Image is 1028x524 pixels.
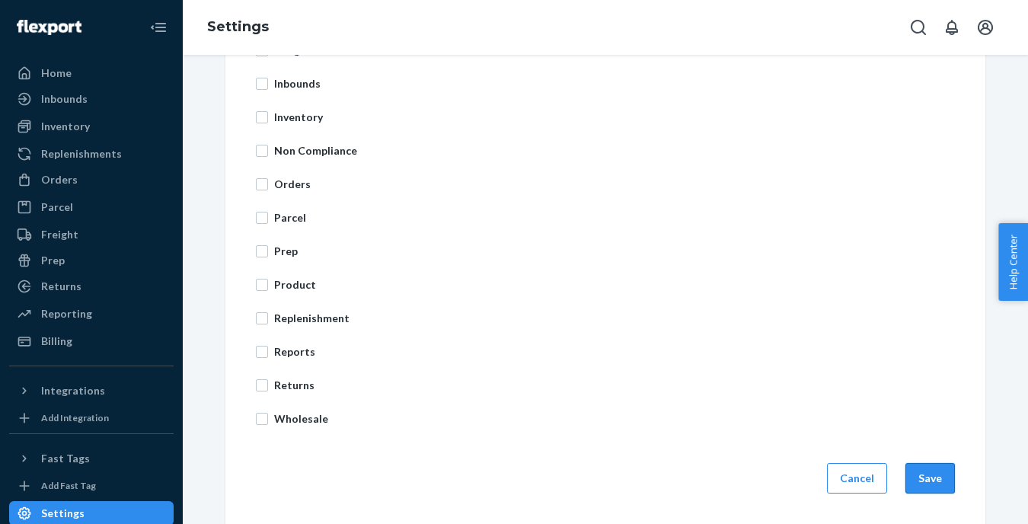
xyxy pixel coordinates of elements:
p: Orders [274,177,955,192]
a: Home [9,61,174,85]
a: Orders [9,168,174,192]
a: Settings [207,18,269,35]
div: Integrations [41,383,105,398]
button: Cancel [827,463,887,494]
img: Flexport logo [17,20,81,35]
p: Inbounds [274,76,955,91]
input: Inbounds [256,78,268,90]
a: Reporting [9,302,174,326]
button: Save [905,463,955,494]
p: Product [274,277,955,292]
p: Non Compliance [274,143,955,158]
div: Replenishments [41,146,122,161]
button: Integrations [9,379,174,403]
button: Help Center [998,223,1028,301]
p: Wholesale [274,411,955,427]
div: Add Fast Tag [41,479,96,492]
button: Open notifications [937,12,967,43]
input: Orders [256,178,268,190]
input: Reports [256,346,268,358]
input: Prep [256,245,268,257]
a: Billing [9,329,174,353]
p: Inventory [274,110,955,125]
a: Add Integration [9,409,174,427]
p: Replenishment [274,311,955,326]
input: Wholesale [256,413,268,425]
div: Billing [41,334,72,349]
div: Freight [41,227,78,242]
p: Reports [274,344,955,359]
div: Home [41,65,72,81]
button: Fast Tags [9,446,174,471]
input: Non Compliance [256,145,268,157]
div: Prep [41,253,65,268]
div: Settings [41,506,85,521]
a: Parcel [9,195,174,219]
div: Inbounds [41,91,88,107]
div: Inventory [41,119,90,134]
input: Inventory [256,111,268,123]
button: Open Search Box [903,12,934,43]
input: Replenishment [256,312,268,324]
div: Orders [41,172,78,187]
p: Prep [274,244,955,259]
a: Prep [9,248,174,273]
div: Fast Tags [41,451,90,466]
input: Returns [256,379,268,391]
div: Add Integration [41,411,109,424]
div: Parcel [41,200,73,215]
a: Add Fast Tag [9,477,174,495]
input: Parcel [256,212,268,224]
div: Reporting [41,306,92,321]
input: Product [256,279,268,291]
button: Open account menu [970,12,1001,43]
p: Parcel [274,210,955,225]
button: Close Navigation [143,12,174,43]
a: Freight [9,222,174,247]
a: Inbounds [9,87,174,111]
ol: breadcrumbs [195,5,281,50]
a: Replenishments [9,142,174,166]
div: Returns [41,279,81,294]
a: Inventory [9,114,174,139]
p: Returns [274,378,955,393]
a: Returns [9,274,174,299]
